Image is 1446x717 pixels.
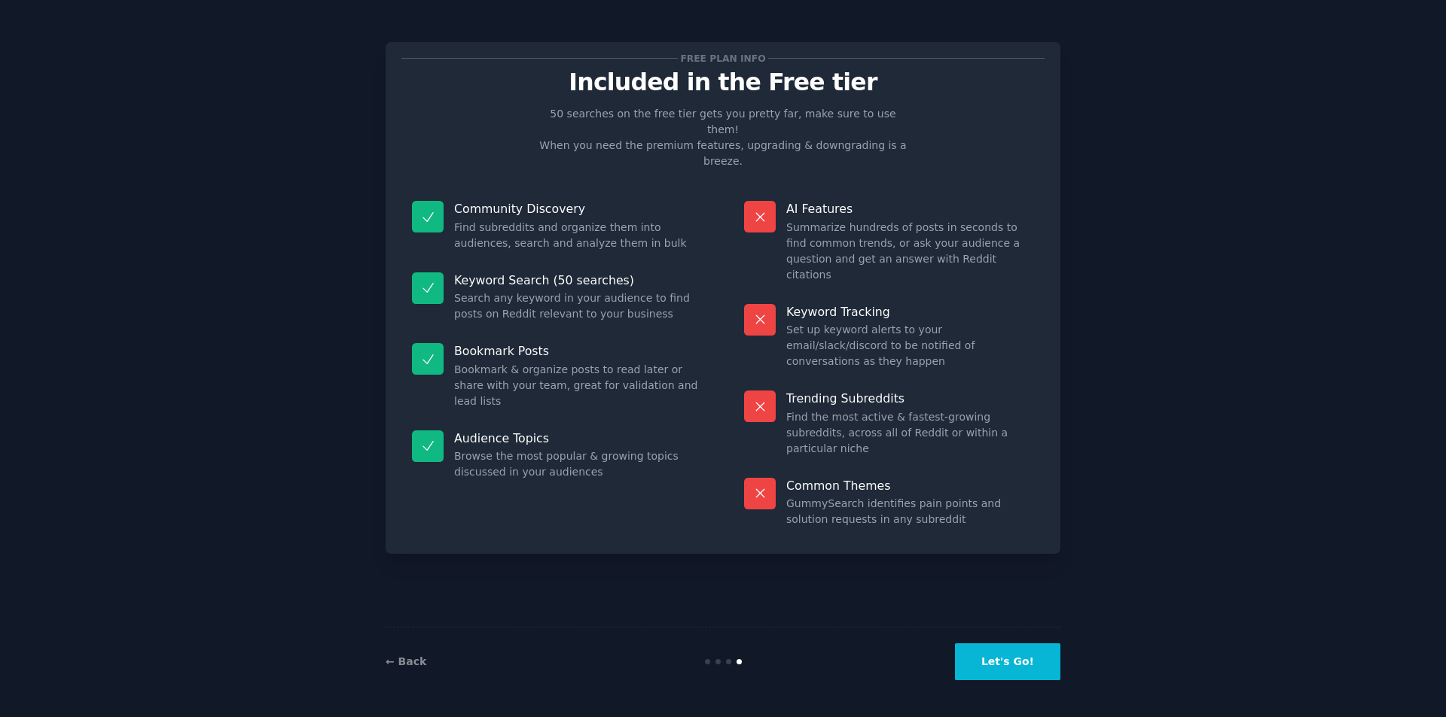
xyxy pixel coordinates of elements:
[454,362,702,409] dd: Bookmark & organize posts to read later or share with your team, great for validation and lead lists
[533,106,913,169] p: 50 searches on the free tier gets you pretty far, make sure to use them! When you need the premiu...
[786,201,1034,217] p: AI Features
[786,409,1034,457] dd: Find the most active & fastest-growing subreddits, across all of Reddit or within a particular niche
[454,201,702,217] p: Community Discovery
[786,220,1034,283] dd: Summarize hundreds of posts in seconds to find common trends, or ask your audience a question and...
[786,496,1034,527] dd: GummySearch identifies pain points and solution requests in any subreddit
[401,69,1045,96] p: Included in the Free tier
[454,448,702,480] dd: Browse the most popular & growing topics discussed in your audiences
[786,478,1034,494] p: Common Themes
[454,220,702,251] dd: Find subreddits and organize them into audiences, search and analyze them in bulk
[786,322,1034,369] dd: Set up keyword alerts to your email/slack/discord to be notified of conversations as they happen
[786,390,1034,406] p: Trending Subreddits
[955,643,1060,680] button: Let's Go!
[454,430,702,446] p: Audience Topics
[454,343,702,359] p: Bookmark Posts
[454,290,702,322] dd: Search any keyword in your audience to find posts on Reddit relevant to your business
[454,272,702,288] p: Keyword Search (50 searches)
[678,50,768,66] span: Free plan info
[786,304,1034,320] p: Keyword Tracking
[386,655,426,667] a: ← Back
